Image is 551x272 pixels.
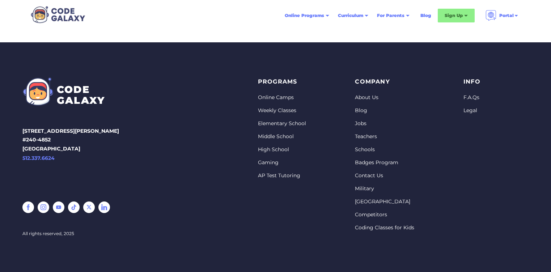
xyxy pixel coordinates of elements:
[334,9,373,22] div: Curriculum
[355,120,414,127] a: Jobs
[355,224,414,231] a: Coding Classes for Kids
[416,9,436,22] a: Blog
[463,107,480,114] a: Legal
[355,146,414,153] a: Schools
[481,7,523,24] div: Portal
[355,185,414,192] a: Military
[22,230,119,237] div: All rights reserved, 2025
[463,94,480,101] a: F.A.Qs
[258,133,306,140] a: Middle School
[338,12,363,19] div: Curriculum
[22,154,119,163] a: 512.337.6624
[22,77,119,106] a: CODEGALAXY
[258,107,306,114] a: Weekly Classes
[355,159,414,166] a: Badges Program
[280,9,334,22] div: Online Programs
[463,77,480,87] p: info
[258,146,306,153] a: High School
[355,77,414,87] p: Company
[57,84,105,106] div: CODE GALAXY
[355,172,414,179] a: Contact Us
[377,12,404,19] div: For Parents
[445,12,463,19] div: Sign Up
[285,12,324,19] div: Online Programs
[258,77,306,87] p: PROGRAMS
[355,198,414,205] a: [GEOGRAPHIC_DATA]
[499,12,514,19] div: Portal
[258,94,306,101] a: Online Camps
[355,211,414,218] a: Competitors
[438,9,475,22] div: Sign Up
[258,159,306,166] a: Gaming
[258,120,306,127] a: Elementary School
[373,9,414,22] div: For Parents
[258,172,306,179] a: AP Test Tutoring
[355,133,414,140] a: Teachers
[355,107,414,114] a: Blog
[22,127,119,178] p: [STREET_ADDRESS][PERSON_NAME] #240-4852 [GEOGRAPHIC_DATA]
[355,94,414,101] a: About Us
